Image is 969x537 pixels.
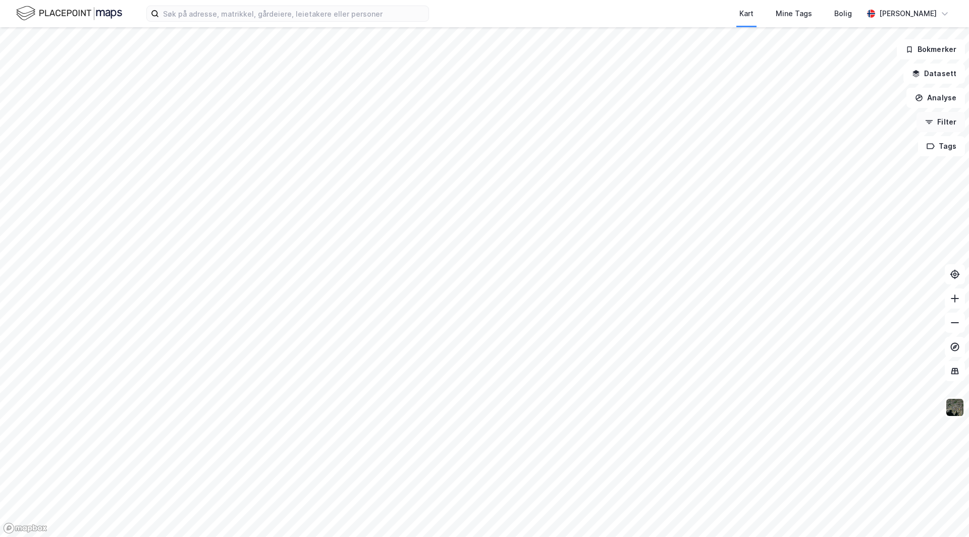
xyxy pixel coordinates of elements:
[739,8,753,20] div: Kart
[159,6,428,21] input: Søk på adresse, matrikkel, gårdeiere, leietakere eller personer
[776,8,812,20] div: Mine Tags
[919,489,969,537] iframe: Chat Widget
[879,8,937,20] div: [PERSON_NAME]
[897,39,965,59] button: Bokmerker
[834,8,852,20] div: Bolig
[903,64,965,84] button: Datasett
[945,398,964,417] img: 9k=
[918,136,965,156] button: Tags
[906,88,965,108] button: Analyse
[16,5,122,22] img: logo.f888ab2527a4732fd821a326f86c7f29.svg
[917,112,965,132] button: Filter
[3,522,47,534] a: Mapbox homepage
